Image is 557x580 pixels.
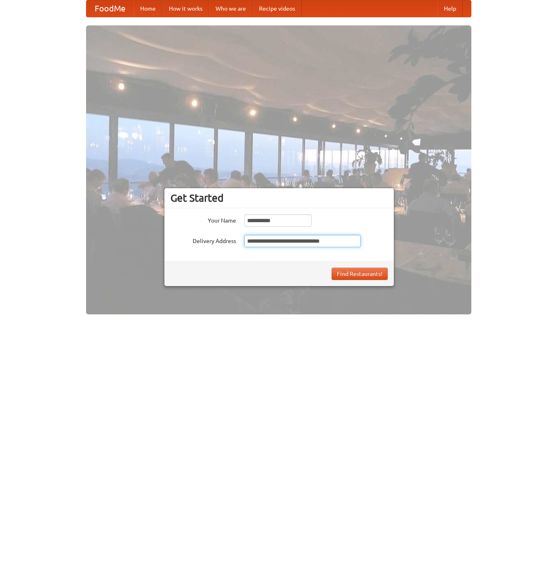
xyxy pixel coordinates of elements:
label: Delivery Address [171,235,236,245]
label: Your Name [171,214,236,225]
a: Who we are [209,0,252,17]
a: FoodMe [86,0,134,17]
button: Find Restaurants! [332,268,388,280]
h3: Get Started [171,192,388,204]
a: Help [437,0,463,17]
a: Home [134,0,162,17]
a: How it works [162,0,209,17]
a: Recipe videos [252,0,302,17]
